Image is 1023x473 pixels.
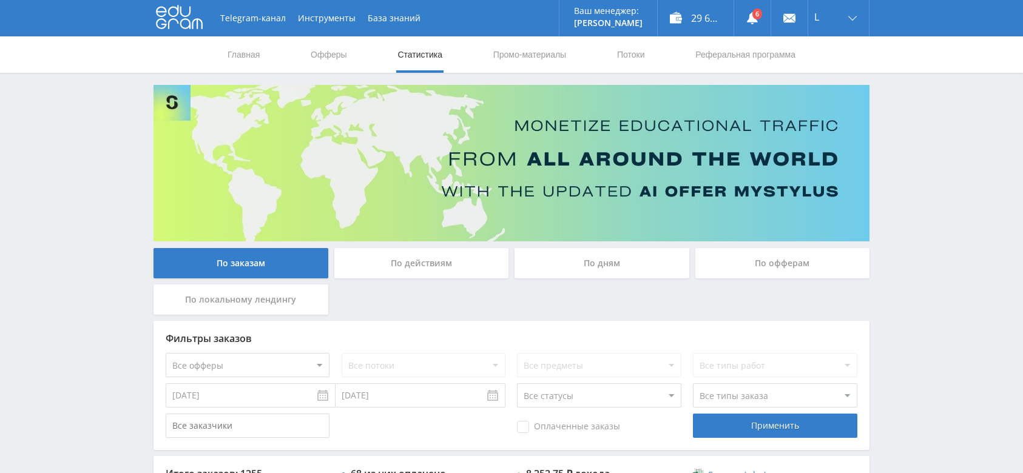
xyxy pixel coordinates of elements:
span: Оплаченные заказы [517,421,620,433]
div: По заказам [154,248,328,278]
div: Фильтры заказов [166,333,857,344]
p: [PERSON_NAME] [574,18,643,28]
a: Статистика [396,36,444,73]
input: Все заказчики [166,414,329,438]
div: По локальному лендингу [154,284,328,315]
a: Главная [226,36,261,73]
p: Ваш менеджер: [574,6,643,16]
img: Banner [154,85,869,241]
div: Применить [693,414,857,438]
a: Промо-материалы [492,36,567,73]
div: По офферам [695,248,870,278]
a: Офферы [309,36,348,73]
a: Реферальная программа [694,36,797,73]
div: По дням [515,248,689,278]
div: По действиям [334,248,509,278]
a: Потоки [616,36,646,73]
span: L [814,12,819,22]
